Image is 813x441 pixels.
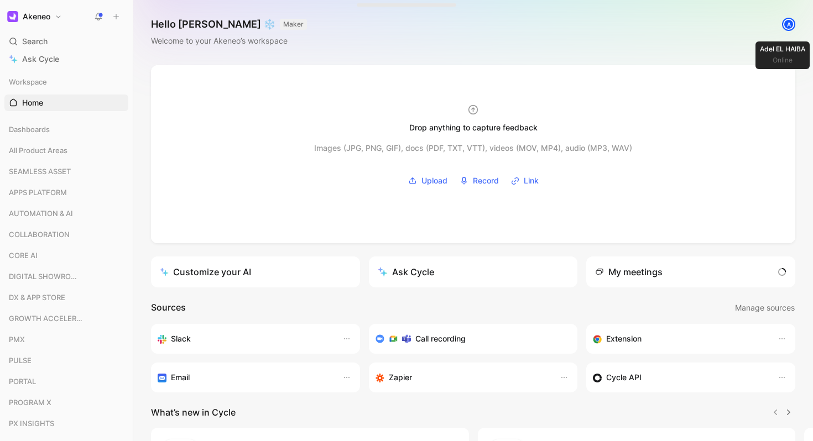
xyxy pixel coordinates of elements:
span: PMX [9,334,25,345]
span: SEAMLESS ASSET [9,166,71,177]
span: AUTOMATION & AI [9,208,73,219]
div: Sync your customers, send feedback and get updates in Slack [158,332,331,345]
h3: Email [171,371,190,384]
button: MAKER [280,19,307,30]
div: Capture feedback from thousands of sources with Zapier (survey results, recordings, sheets, etc). [376,371,549,384]
div: Dashboards [4,121,128,138]
div: GROWTH ACCELERATION [4,310,128,330]
span: Ask Cycle [22,53,59,66]
h1: Hello [PERSON_NAME] ❄️ [151,18,307,31]
h3: Extension [606,332,642,345]
div: CORE AI [4,247,128,267]
div: PULSE [4,352,128,369]
a: Home [4,95,128,111]
button: Ask Cycle [369,256,578,287]
span: CORE AI [9,250,38,261]
div: PROGRAM X [4,394,128,414]
div: Dashboards [4,121,128,141]
div: PORTAL [4,373,128,393]
span: Home [22,97,43,108]
div: AUTOMATION & AI [4,205,128,222]
button: Upload [404,172,451,189]
h1: Akeneo [23,12,50,22]
div: Record & transcribe meetings from Zoom, Meet & Teams. [376,332,562,345]
span: PORTAL [9,376,36,387]
div: DIGITAL SHOWROOM [4,268,128,288]
h2: What’s new in Cycle [151,406,236,419]
span: PX INSIGHTS [9,418,54,429]
button: Record [456,172,503,189]
button: Link [507,172,543,189]
div: COLLABORATION [4,226,128,243]
span: COLLABORATION [9,229,70,240]
div: PX INSIGHTS [4,415,128,432]
div: DX & APP STORE [4,289,128,309]
div: COLLABORATION [4,226,128,246]
a: Ask Cycle [4,51,128,67]
div: Forward emails to your feedback inbox [158,371,331,384]
button: AkeneoAkeneo [4,9,65,24]
div: PMX [4,331,128,351]
div: PORTAL [4,373,128,390]
h3: Cycle API [606,371,642,384]
div: Images (JPG, PNG, GIF), docs (PDF, TXT, VTT), videos (MOV, MP4), audio (MP3, WAV) [314,141,632,155]
span: DIGITAL SHOWROOM [9,271,82,282]
a: Customize your AI [151,256,360,287]
div: A [783,19,794,30]
div: PX INSIGHTS [4,415,128,435]
div: All Product Areas [4,142,128,159]
div: Customize your AI [160,265,251,279]
div: Welcome to your Akeneo’s workspace [151,34,307,48]
div: Search [4,33,128,50]
span: APPS PLATFORM [9,187,67,198]
span: Record [473,174,499,187]
img: Akeneo [7,11,18,22]
h3: Zapier [389,371,412,384]
div: PMX [4,331,128,348]
span: Dashboards [9,124,50,135]
div: Capture feedback from anywhere on the web [593,332,767,345]
div: Sync customers & send feedback from custom sources. Get inspired by our favorite use case [593,371,767,384]
span: DX & APP STORE [9,292,65,303]
span: Upload [421,174,447,187]
div: SEAMLESS ASSET [4,163,128,180]
span: GROWTH ACCELERATION [9,313,85,324]
span: Link [524,174,539,187]
div: All Product Areas [4,142,128,162]
div: CORE AI [4,247,128,264]
div: PROGRAM X [4,394,128,411]
button: Manage sources [734,301,795,315]
div: DX & APP STORE [4,289,128,306]
div: PULSE [4,352,128,372]
div: AUTOMATION & AI [4,205,128,225]
span: Search [22,35,48,48]
h2: Sources [151,301,186,315]
span: PROGRAM X [9,397,51,408]
div: DIGITAL SHOWROOM [4,268,128,285]
span: All Product Areas [9,145,67,156]
div: Ask Cycle [378,265,434,279]
div: My meetings [595,265,663,279]
div: APPS PLATFORM [4,184,128,204]
div: APPS PLATFORM [4,184,128,201]
h3: Slack [171,332,191,345]
div: Drop anything to capture feedback [409,121,538,134]
div: SEAMLESS ASSET [4,163,128,183]
span: Workspace [9,76,47,87]
h3: Call recording [415,332,466,345]
div: Workspace [4,73,128,90]
div: GROWTH ACCELERATION [4,310,128,327]
span: PULSE [9,355,32,366]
